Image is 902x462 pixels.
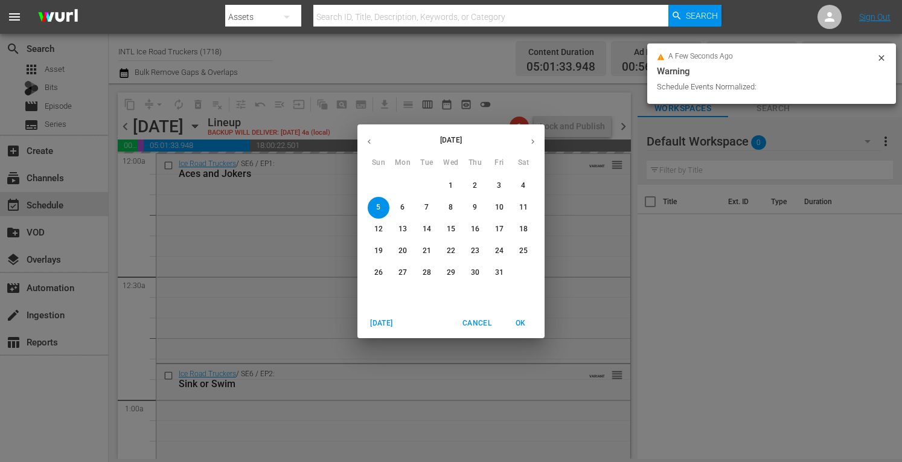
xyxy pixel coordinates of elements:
button: 12 [368,219,389,240]
p: 8 [449,202,453,213]
button: [DATE] [362,313,401,333]
button: 18 [513,219,534,240]
button: 10 [488,197,510,219]
p: 9 [473,202,477,213]
button: OK [501,313,540,333]
button: 30 [464,262,486,284]
span: Search [686,5,718,27]
p: 30 [471,268,479,278]
span: Mon [392,157,414,169]
p: 1 [449,181,453,191]
button: 3 [488,175,510,197]
p: 16 [471,224,479,234]
p: 2 [473,181,477,191]
p: 15 [447,224,455,234]
button: 20 [392,240,414,262]
p: 12 [374,224,383,234]
a: Sign Out [859,12,891,22]
img: ans4CAIJ8jUAAAAAAAAAAAAAAAAAAAAAAAAgQb4GAAAAAAAAAAAAAAAAAAAAAAAAJMjXAAAAAAAAAAAAAAAAAAAAAAAAgAT5G... [29,3,87,31]
p: 19 [374,246,383,256]
button: 2 [464,175,486,197]
button: 16 [464,219,486,240]
span: [DATE] [367,317,396,330]
button: 26 [368,262,389,284]
p: 4 [521,181,525,191]
button: 1 [440,175,462,197]
button: 13 [392,219,414,240]
button: 21 [416,240,438,262]
p: 14 [423,224,431,234]
span: menu [7,10,22,24]
button: 28 [416,262,438,284]
p: 17 [495,224,504,234]
div: Schedule Events Normalized: [657,81,874,93]
button: 19 [368,240,389,262]
p: 20 [398,246,407,256]
button: Cancel [458,313,496,333]
p: 29 [447,268,455,278]
div: Warning [657,64,886,79]
button: 27 [392,262,414,284]
span: OK [506,317,535,330]
p: 5 [376,202,380,213]
p: 3 [497,181,501,191]
button: 11 [513,197,534,219]
p: 26 [374,268,383,278]
p: 31 [495,268,504,278]
button: 8 [440,197,462,219]
p: 25 [519,246,528,256]
button: 9 [464,197,486,219]
button: 6 [392,197,414,219]
p: 27 [398,268,407,278]
button: 25 [513,240,534,262]
p: 13 [398,224,407,234]
p: [DATE] [381,135,521,146]
span: Cancel [462,317,491,330]
span: Sat [513,157,534,169]
button: 14 [416,219,438,240]
p: 11 [519,202,528,213]
button: 15 [440,219,462,240]
button: 23 [464,240,486,262]
button: 31 [488,262,510,284]
button: 24 [488,240,510,262]
button: 4 [513,175,534,197]
p: 22 [447,246,455,256]
button: 17 [488,219,510,240]
p: 10 [495,202,504,213]
span: a few seconds ago [668,52,733,62]
p: 7 [424,202,429,213]
button: 5 [368,197,389,219]
span: Wed [440,157,462,169]
span: Tue [416,157,438,169]
span: Thu [464,157,486,169]
p: 18 [519,224,528,234]
span: Sun [368,157,389,169]
button: 22 [440,240,462,262]
button: 7 [416,197,438,219]
button: 29 [440,262,462,284]
p: 21 [423,246,431,256]
p: 24 [495,246,504,256]
p: 6 [400,202,405,213]
p: 23 [471,246,479,256]
span: Fri [488,157,510,169]
p: 28 [423,268,431,278]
